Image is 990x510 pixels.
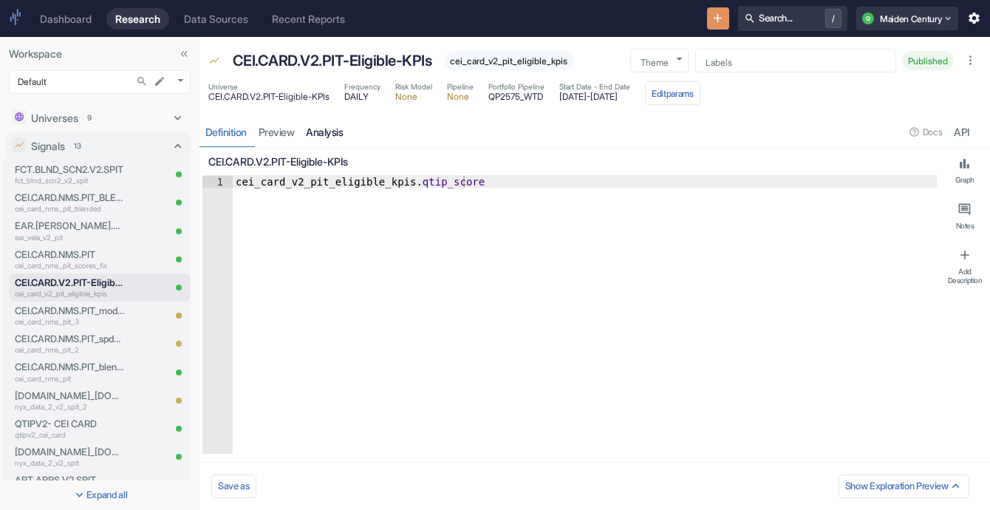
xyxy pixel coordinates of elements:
[15,401,124,412] p: nyx_data_2_v2_spit_2
[15,458,124,469] p: nyx_data_2_v2_spit
[15,304,124,318] p: CEI.CARD.NMS.PIT_modelweighteddeltascore
[645,81,700,105] button: Editparams
[15,360,124,384] a: CEI.CARD.NMS.PIT_blendeddeltascorecei_card_nms_pit
[15,219,124,242] a: EAR.[PERSON_NAME].V2.PITear_vela_v2_pit
[15,360,124,374] p: CEI.CARD.NMS.PIT_blendeddeltascore
[40,13,92,25] div: Dashboard
[904,120,948,144] button: Docs
[15,163,124,177] p: FCT.BLND_SCN2.V2.SPIT
[15,332,124,356] a: CEI.CARD.NMS.PIT_spdeltascorecei_card_nms_pit_2
[15,316,124,327] p: cei_card_nms_pit_3
[15,332,124,346] p: CEI.CARD.NMS.PIT_spdeltascore
[15,276,124,299] a: CEI.CARD.V2.PIT-Eligible-KPIscei_card_v2_pit_eligible_kpis
[15,389,124,403] p: [DOMAIN_NAME]_[DOMAIN_NAME]
[395,92,432,101] span: None
[559,92,630,101] span: [DATE] - [DATE]
[208,92,330,101] span: CEI.CARD.V2.PIT-Eligible-KPIs
[344,92,380,101] span: DAILY
[15,389,124,412] a: [DOMAIN_NAME]_[DOMAIN_NAME]nyx_data_2_v2_spit_2
[738,6,847,31] button: Search.../
[946,267,984,285] div: Add Description
[447,81,474,92] span: Pipeline
[15,191,124,214] a: CEI.CARD.NMS.PIT_BLENDEDcei_card_nms_pit_blended
[6,104,191,131] div: Universes9
[447,92,474,101] span: None
[253,117,301,147] a: preview
[15,304,124,327] a: CEI.CARD.NMS.PIT_modelweighteddeltascorecei_card_nms_pit_3
[174,44,194,64] button: Collapse Sidebar
[15,445,124,469] a: [DOMAIN_NAME]_[DOMAIN_NAME]nyx_data_2_v2_spit
[15,373,124,384] p: cei_card_nms_pit
[15,219,124,233] p: EAR.[PERSON_NAME].V2.PIT
[943,151,987,191] button: Graph
[106,8,169,30] a: Research
[15,248,124,262] p: CEI.CARD.NMS.PIT
[15,344,124,356] p: cei_card_nms_pit_2
[344,81,380,92] span: Frequency
[559,81,630,92] span: Start Date - End Date
[15,288,124,299] p: cei_card_v2_pit_eligible_kpis
[15,473,124,497] a: APT.APPS.V2.SPITapt_apps_v2_spit_2
[15,191,124,205] p: CEI.CARD.NMS.PIT_BLENDED
[115,13,160,25] div: Research
[862,13,874,24] div: Q
[445,55,574,67] span: cei_card_v2_pit_eligible_kpis
[9,70,191,94] div: Default
[229,46,436,75] div: CEI.CARD.V2.PIT-Eligible-KPIs
[902,55,954,67] span: Published
[15,417,124,441] a: QTIPV2- CEI CARDqtipv2_cei_card
[31,8,100,30] a: Dashboard
[15,175,124,186] p: fct_blnd_scn2_v2_spit
[9,46,191,61] p: Workspace
[955,126,970,139] div: API
[6,132,191,159] div: Signals13
[15,473,124,487] p: APT.APPS.V2.SPIT
[199,117,990,147] div: resource tabs
[15,276,124,290] p: CEI.CARD.V2.PIT-Eligible-KPIs
[150,72,169,91] button: edit
[233,50,432,72] p: CEI.CARD.V2.PIT-Eligible-KPIs
[202,176,233,188] div: 1
[488,81,544,92] span: Portfolio Pipeline
[31,110,78,126] p: Universes
[263,8,354,30] a: Recent Reports
[839,475,969,498] button: Show Exploration Preview
[3,483,197,507] button: Expand all
[205,126,247,139] div: Definition
[15,163,124,186] a: FCT.BLND_SCN2.V2.SPITfct_blnd_scn2_v2_spit
[15,429,124,441] p: qtipv2_cei_card
[15,417,124,431] p: QTIPV2- CEI CARD
[211,475,256,498] button: Save as
[31,138,65,154] p: Signals
[15,203,124,214] p: cei_card_nms_pit_blended
[15,248,124,271] a: CEI.CARD.NMS.PITcei_card_nms_pit_scores_fix
[15,445,124,459] p: [DOMAIN_NAME]_[DOMAIN_NAME]
[184,13,248,25] div: Data Sources
[208,154,931,169] p: CEI.CARD.V2.PIT-Eligible-KPIs
[82,112,97,123] span: 9
[132,72,151,91] button: Search...
[208,81,330,92] span: Universe
[69,140,86,152] span: 13
[272,13,345,25] div: Recent Reports
[301,117,349,147] a: analysis
[175,8,257,30] a: Data Sources
[856,7,958,30] button: QMaiden Century
[943,197,987,237] button: Notes
[395,81,432,92] span: Risk Model
[707,7,730,30] button: New Resource
[208,55,220,69] span: Signal
[488,92,544,101] span: QP2575_WTD
[15,232,124,243] p: ear_vela_v2_pit
[15,260,124,271] p: cei_card_nms_pit_scores_fix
